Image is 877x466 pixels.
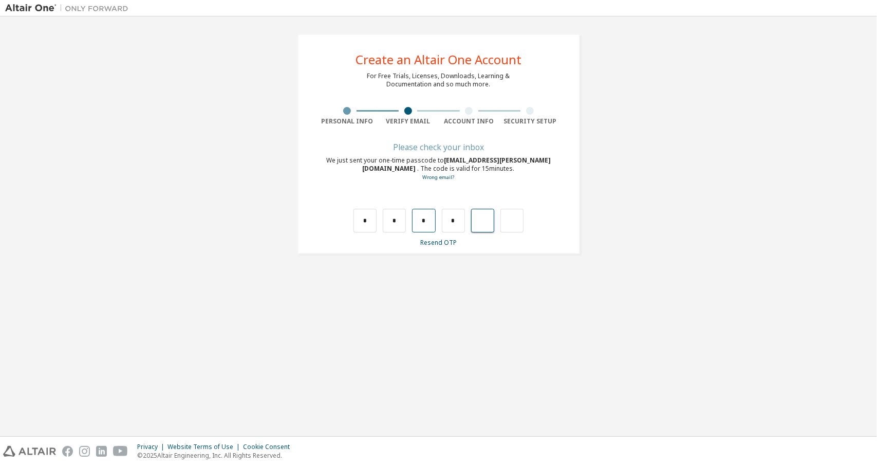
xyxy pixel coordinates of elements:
[439,117,500,126] div: Account Info
[423,174,455,181] a: Go back to the registration form
[356,53,521,66] div: Create an Altair One Account
[79,446,90,457] img: instagram.svg
[96,446,107,457] img: linkedin.svg
[243,443,296,451] div: Cookie Consent
[62,446,73,457] img: facebook.svg
[167,443,243,451] div: Website Terms of Use
[113,446,128,457] img: youtube.svg
[3,446,56,457] img: altair_logo.svg
[137,451,296,460] p: © 2025 Altair Engineering, Inc. All Rights Reserved.
[137,443,167,451] div: Privacy
[499,117,561,126] div: Security Setup
[363,156,551,173] span: [EMAIL_ADDRESS][PERSON_NAME][DOMAIN_NAME]
[317,144,561,150] div: Please check your inbox
[367,72,510,88] div: For Free Trials, Licenses, Downloads, Learning & Documentation and so much more.
[420,238,457,247] a: Resend OTP
[317,117,378,126] div: Personal Info
[317,156,561,182] div: We just sent your one-time passcode to . The code is valid for 15 minutes.
[5,3,134,13] img: Altair One
[378,117,439,126] div: Verify Email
